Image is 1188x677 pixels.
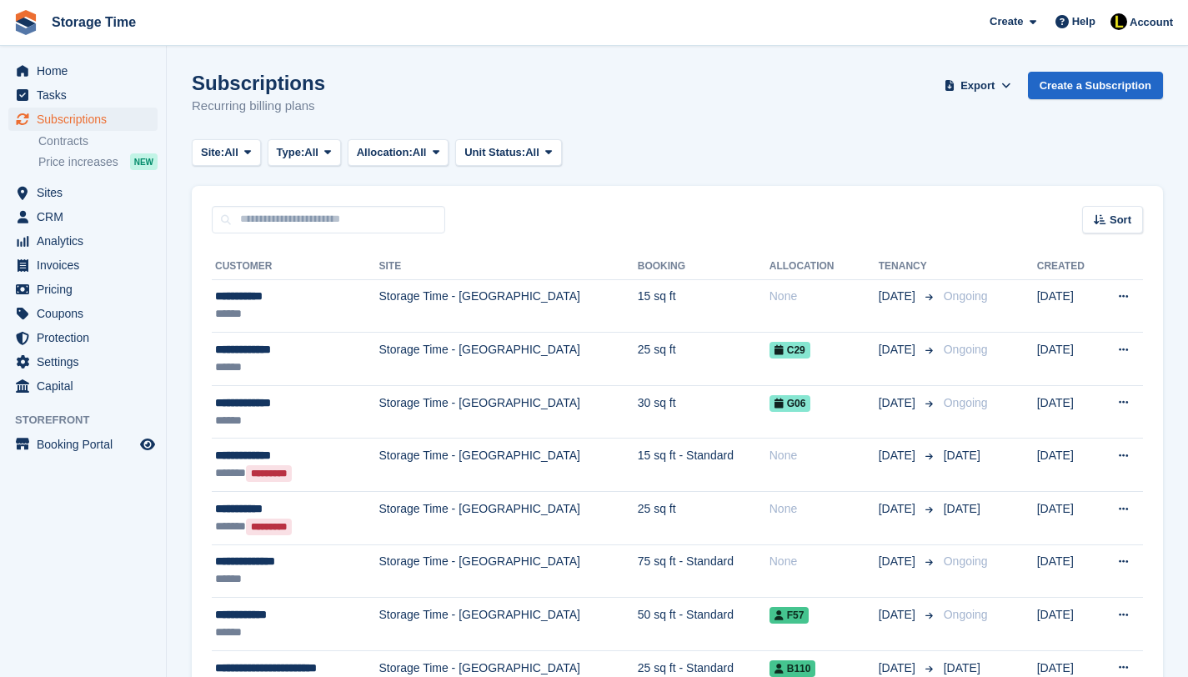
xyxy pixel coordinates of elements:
span: Ongoing [944,289,988,303]
td: Storage Time - [GEOGRAPHIC_DATA] [378,279,637,333]
span: Storefront [15,412,166,429]
a: Preview store [138,434,158,454]
span: G06 [769,395,811,412]
span: [DATE] [879,447,919,464]
td: 15 sq ft [638,279,769,333]
img: Laaibah Sarwar [1110,13,1127,30]
span: Help [1072,13,1095,30]
td: [DATE] [1037,598,1098,651]
a: menu [8,253,158,277]
span: Tasks [37,83,137,107]
span: All [413,144,427,161]
th: Site [378,253,637,280]
a: Storage Time [45,8,143,36]
div: None [769,500,879,518]
button: Allocation: All [348,139,449,167]
span: Analytics [37,229,137,253]
td: Storage Time - [GEOGRAPHIC_DATA] [378,439,637,492]
span: Invoices [37,253,137,277]
span: [DATE] [879,394,919,412]
a: Price increases NEW [38,153,158,171]
span: Type: [277,144,305,161]
a: Contracts [38,133,158,149]
th: Allocation [769,253,879,280]
span: All [224,144,238,161]
span: Ongoing [944,554,988,568]
td: 75 sq ft - Standard [638,544,769,598]
button: Site: All [192,139,261,167]
td: Storage Time - [GEOGRAPHIC_DATA] [378,492,637,545]
span: Allocation: [357,144,413,161]
div: None [769,447,879,464]
th: Customer [212,253,378,280]
button: Unit Status: All [455,139,561,167]
span: Home [37,59,137,83]
td: [DATE] [1037,279,1098,333]
a: menu [8,83,158,107]
button: Type: All [268,139,341,167]
td: [DATE] [1037,492,1098,545]
a: menu [8,350,158,374]
span: [DATE] [944,449,980,462]
span: [DATE] [879,288,919,305]
td: Storage Time - [GEOGRAPHIC_DATA] [378,544,637,598]
td: 15 sq ft - Standard [638,439,769,492]
a: menu [8,433,158,456]
a: menu [8,302,158,325]
span: Pricing [37,278,137,301]
span: Sort [1110,212,1131,228]
a: menu [8,229,158,253]
th: Booking [638,253,769,280]
span: Price increases [38,154,118,170]
span: Account [1130,14,1173,31]
div: None [769,288,879,305]
span: Booking Portal [37,433,137,456]
span: [DATE] [879,606,919,624]
div: None [769,553,879,570]
td: Storage Time - [GEOGRAPHIC_DATA] [378,385,637,439]
span: [DATE] [879,659,919,677]
a: menu [8,374,158,398]
th: Created [1037,253,1098,280]
span: Ongoing [944,608,988,621]
span: CRM [37,205,137,228]
div: NEW [130,153,158,170]
span: All [525,144,539,161]
span: [DATE] [879,341,919,359]
span: Ongoing [944,396,988,409]
span: Capital [37,374,137,398]
span: All [304,144,318,161]
a: menu [8,205,158,228]
td: [DATE] [1037,544,1098,598]
td: [DATE] [1037,333,1098,386]
span: F57 [769,607,810,624]
p: Recurring billing plans [192,97,325,116]
h1: Subscriptions [192,72,325,94]
span: Unit Status: [464,144,525,161]
a: menu [8,108,158,131]
span: Subscriptions [37,108,137,131]
span: C29 [769,342,810,359]
td: 25 sq ft [638,333,769,386]
td: 25 sq ft [638,492,769,545]
td: Storage Time - [GEOGRAPHIC_DATA] [378,598,637,651]
a: menu [8,59,158,83]
span: [DATE] [944,502,980,515]
a: menu [8,278,158,301]
a: menu [8,181,158,204]
span: Coupons [37,302,137,325]
td: 50 sq ft - Standard [638,598,769,651]
td: [DATE] [1037,385,1098,439]
th: Tenancy [879,253,937,280]
span: [DATE] [944,661,980,674]
span: [DATE] [879,553,919,570]
a: Create a Subscription [1028,72,1163,99]
td: 30 sq ft [638,385,769,439]
span: Create [990,13,1023,30]
img: stora-icon-8386f47178a22dfd0bd8f6a31ec36ba5ce8667c1dd55bd0f319d3a0aa187defe.svg [13,10,38,35]
button: Export [941,72,1015,99]
span: Protection [37,326,137,349]
span: B110 [769,660,816,677]
span: Sites [37,181,137,204]
span: Settings [37,350,137,374]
